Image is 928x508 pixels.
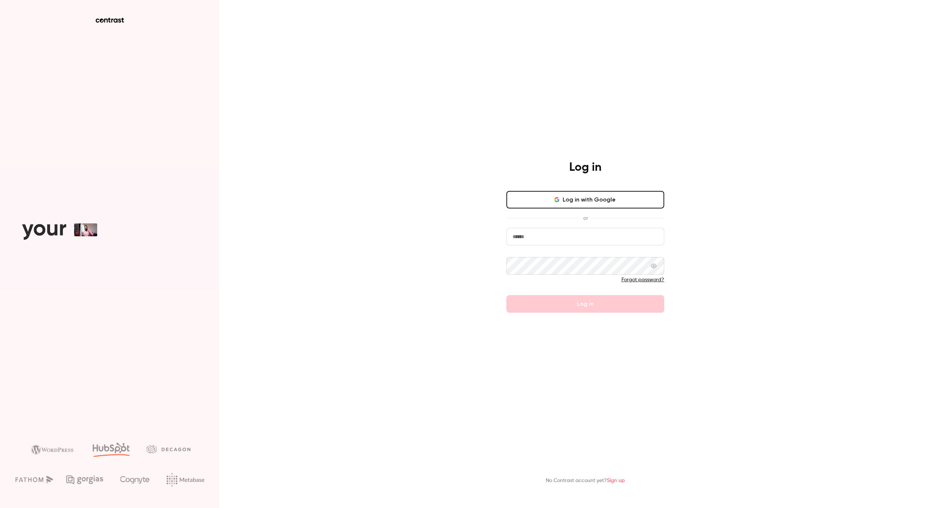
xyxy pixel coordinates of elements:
button: Log in with Google [506,191,664,208]
a: Sign up [607,478,625,483]
a: Forgot password? [621,277,664,282]
img: decagon [147,445,190,453]
p: No Contrast account yet? [546,477,625,485]
h4: Log in [569,160,601,175]
span: or [579,214,592,222]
